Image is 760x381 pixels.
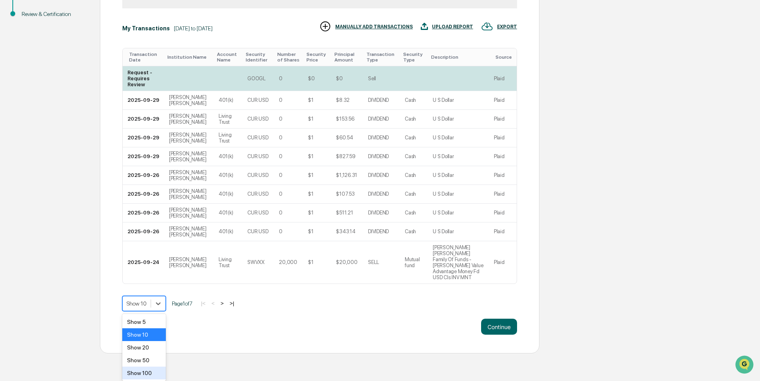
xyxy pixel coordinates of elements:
[368,210,389,216] div: DIVIDEND
[433,116,454,122] div: U S Dollar
[368,228,389,234] div: DIVIDEND
[123,129,164,147] td: 2025-09-29
[489,185,517,204] td: Plaid
[169,132,209,144] div: [PERSON_NAME] [PERSON_NAME]
[368,153,389,159] div: DIVIDEND
[308,191,313,197] div: $1
[433,135,454,141] div: U S Dollar
[734,355,756,376] iframe: Open customer support
[169,113,209,125] div: [PERSON_NAME] [PERSON_NAME]
[247,153,268,159] div: CUR:USD
[246,52,271,63] div: Toggle SortBy
[123,185,164,204] td: 2025-09-26
[8,17,145,30] p: How can we help?
[308,228,313,234] div: $1
[308,97,313,103] div: $1
[489,147,517,166] td: Plaid
[123,166,164,185] td: 2025-09-26
[122,367,166,379] div: Show 100
[22,10,87,18] div: Review & Certification
[336,97,350,103] div: $8.32
[174,25,213,32] div: [DATE] to [DATE]
[405,97,416,103] div: Cash
[129,52,161,63] div: Toggle SortBy
[433,97,454,103] div: U S Dollar
[214,204,243,222] td: 401(k)
[308,75,314,81] div: $0
[123,222,164,241] td: 2025-09-26
[127,69,159,87] div: Request - Requires Review
[308,135,313,141] div: $1
[368,135,389,141] div: DIVIDEND
[433,191,454,197] div: U S Dollar
[336,75,342,81] div: $0
[172,300,193,307] span: Page 1 of 7
[66,101,99,109] span: Attestations
[247,135,268,141] div: CUR:USD
[279,116,283,122] div: 0
[123,91,164,110] td: 2025-09-29
[214,222,243,241] td: 401(k)
[489,129,517,147] td: Plaid
[218,300,226,307] button: >
[308,259,313,265] div: $1
[80,135,97,141] span: Pylon
[421,20,428,32] img: UPLOAD REPORT
[279,191,283,197] div: 0
[495,54,513,60] div: Toggle SortBy
[489,110,517,129] td: Plaid
[368,172,389,178] div: DIVIDEND
[167,54,211,60] div: Toggle SortBy
[489,241,517,284] td: Plaid
[5,97,55,112] a: 🖐️Preclearance
[8,61,22,75] img: 1746055101610-c473b297-6a78-478c-a979-82029cc54cd1
[123,110,164,129] td: 2025-09-29
[247,210,268,216] div: CUR:USD
[433,210,454,216] div: U S Dollar
[489,222,517,241] td: Plaid
[123,204,164,222] td: 2025-09-26
[169,188,209,200] div: [PERSON_NAME] [PERSON_NAME]
[319,20,331,32] img: MANUALLY ADD TRANSACTIONS
[247,259,265,265] div: SWVXX
[336,153,355,159] div: $827.59
[405,135,416,141] div: Cash
[279,153,283,159] div: 0
[481,319,517,335] button: Continue
[169,94,209,106] div: [PERSON_NAME] [PERSON_NAME]
[308,210,313,216] div: $1
[214,185,243,204] td: 401(k)
[405,210,416,216] div: Cash
[433,172,454,178] div: U S Dollar
[481,20,493,32] img: EXPORT
[308,153,313,159] div: $1
[279,75,283,81] div: 0
[336,259,357,265] div: $20,000
[136,63,145,73] button: Start new chat
[247,97,268,103] div: CUR:USD
[497,24,517,30] div: EXPORT
[489,91,517,110] td: Plaid
[405,191,416,197] div: Cash
[209,300,217,307] button: <
[306,52,328,63] div: Toggle SortBy
[247,228,268,234] div: CUR:USD
[279,210,283,216] div: 0
[122,341,166,354] div: Show 20
[405,228,416,234] div: Cash
[336,210,353,216] div: $511.21
[55,97,102,112] a: 🗄️Attestations
[335,24,413,30] div: MANUALLY ADD TRANSACTIONS
[56,135,97,141] a: Powered byPylon
[489,166,517,185] td: Plaid
[169,207,209,219] div: [PERSON_NAME] [PERSON_NAME]
[432,24,473,30] div: UPLOAD REPORT
[217,52,239,63] div: Toggle SortBy
[368,259,379,265] div: SELL
[8,101,14,108] div: 🖐️
[122,25,170,32] div: My Transactions
[16,101,52,109] span: Preclearance
[5,113,54,127] a: 🔎Data Lookup
[27,61,131,69] div: Start new chat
